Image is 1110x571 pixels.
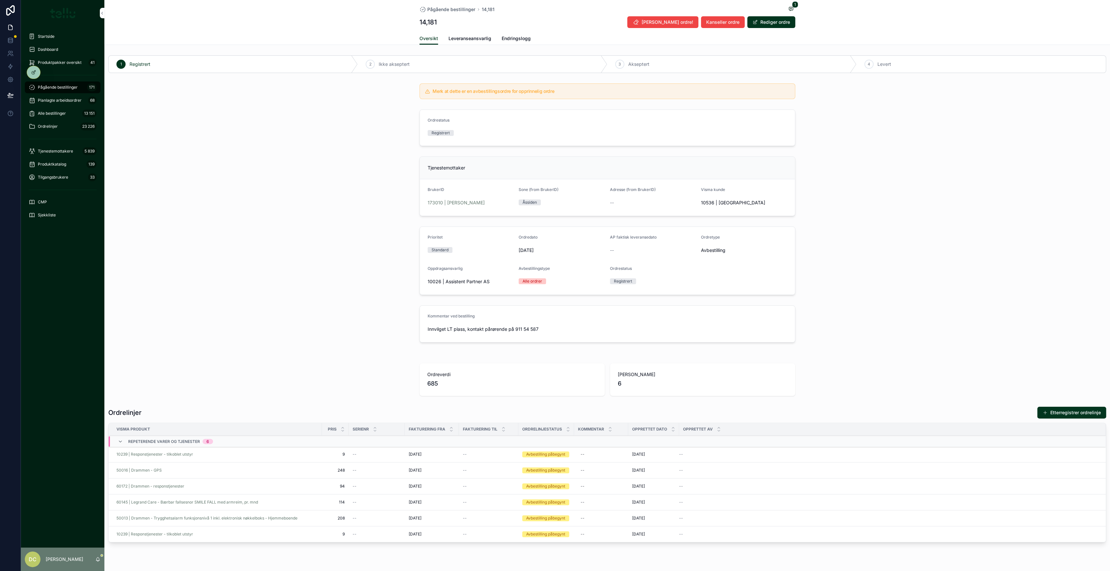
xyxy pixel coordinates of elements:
span: Prioritet [428,235,443,240]
div: Avbestilling påbegynt [526,531,565,537]
a: [DATE] [409,484,455,489]
a: [DATE] [632,532,675,537]
span: [DATE] [409,532,421,537]
div: -- [581,468,585,473]
span: Tjenestemottakere [38,149,73,154]
button: Rediger ordre [747,16,795,28]
a: -- [463,532,514,537]
a: -- [679,452,1098,457]
span: [DATE] [632,516,645,521]
div: 5 839 [83,147,97,155]
span: -- [679,468,683,473]
span: Pågående bestillinger [38,85,78,90]
a: 10239 | Responstjenester - tilkoblet utstyr [116,532,193,537]
a: Ordrelinjer23 226 [25,121,100,132]
span: Produktpakker oversikt [38,60,82,65]
span: Ordrestatus [428,118,449,123]
span: -- [353,484,357,489]
span: Adresse (from BrukerID) [610,187,656,192]
span: Ordreverdi [427,371,597,378]
a: [DATE] [409,468,455,473]
a: 50016 | Drammen - GPS [116,468,162,473]
a: [DATE] [632,484,675,489]
a: 10239 | Responstjenester - tilkoblet utstyr [116,532,318,537]
a: Planlagte arbeidsordrer68 [25,95,100,106]
span: -- [353,532,357,537]
span: [PERSON_NAME] ordre! [642,19,693,25]
a: -- [578,529,624,539]
span: 4 [868,62,870,67]
a: Pågående bestillinger171 [25,81,100,93]
a: Dashboard [25,44,100,55]
a: [DATE] [409,452,455,457]
span: -- [463,500,467,505]
span: -- [353,468,357,473]
span: 10026 | Assistent Partner AS [428,278,490,285]
span: -- [679,532,683,537]
div: Avbestilling påbegynt [526,515,565,521]
span: Pågående bestillinger [427,6,475,13]
span: Kommentar ved bestilling [428,314,475,318]
span: 10536 | [GEOGRAPHIC_DATA] [701,199,765,206]
span: Repeterende varer og tjenester [128,439,200,444]
a: [DATE] [632,452,675,457]
span: Ordredato [519,235,538,240]
span: [DATE] [409,500,421,505]
span: Sone (from BrukerID) [519,187,558,192]
span: -- [679,452,683,457]
a: -- [578,497,624,507]
span: Levert [877,61,891,67]
span: Tilgangsbrukere [38,175,68,180]
a: Pågående bestillinger [419,6,475,13]
span: Ordrestatus [610,266,632,271]
a: -- [353,468,401,473]
a: [DATE] [632,516,675,521]
a: -- [578,465,624,476]
span: -- [679,484,683,489]
a: 173010 | [PERSON_NAME] [428,199,485,206]
a: -- [679,484,1098,489]
a: Avbestilling påbegynt [522,515,570,521]
a: Avbestilling påbegynt [522,467,570,473]
span: [DATE] [632,452,645,457]
a: Produktpakker oversikt41 [25,57,100,68]
a: [DATE] [409,500,455,505]
a: Avbestilling påbegynt [522,531,570,537]
a: -- [353,516,401,521]
span: Oversikt [419,35,438,42]
a: Avbestilling påbegynt [522,483,570,489]
span: [DATE] [632,468,645,473]
div: 171 [87,83,97,91]
div: Registrert [614,278,632,284]
span: Ikke akseptert [379,61,410,67]
span: Opprettet dato [632,427,667,432]
a: -- [463,500,514,505]
a: 114 [326,500,345,505]
span: 9 [326,532,345,537]
span: Akseptert [628,61,649,67]
a: 60145 | Legrand Care - Bærbar fallsesnor SMILE FALL med armreim, pr. mnd [116,500,318,505]
div: 41 [88,59,97,66]
a: Tjenestemottakere5 839 [25,145,100,157]
a: Avbestilling påbegynt [522,499,570,505]
span: -- [463,452,467,457]
span: -- [610,247,614,254]
a: 248 [326,468,345,473]
a: Avbestilling påbegynt [522,451,570,457]
span: 10239 | Responstjenester - tilkoblet utstyr [116,452,193,457]
div: Alle ordrer [523,278,542,284]
span: [PERSON_NAME] [618,371,787,378]
span: [DATE] [409,468,421,473]
a: -- [679,468,1098,473]
div: -- [581,516,585,521]
div: scrollable content [21,26,104,229]
span: -- [463,516,467,521]
h5: Merk at dette er en avbestillingsordre for opprinnelig ordre [433,89,789,94]
span: Fakturering til [463,427,497,432]
h1: Ordrelinjer [108,408,142,417]
a: 60172 | Drammen - responstjenester [116,484,184,489]
div: -- [581,484,585,489]
div: 33 [88,173,97,181]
